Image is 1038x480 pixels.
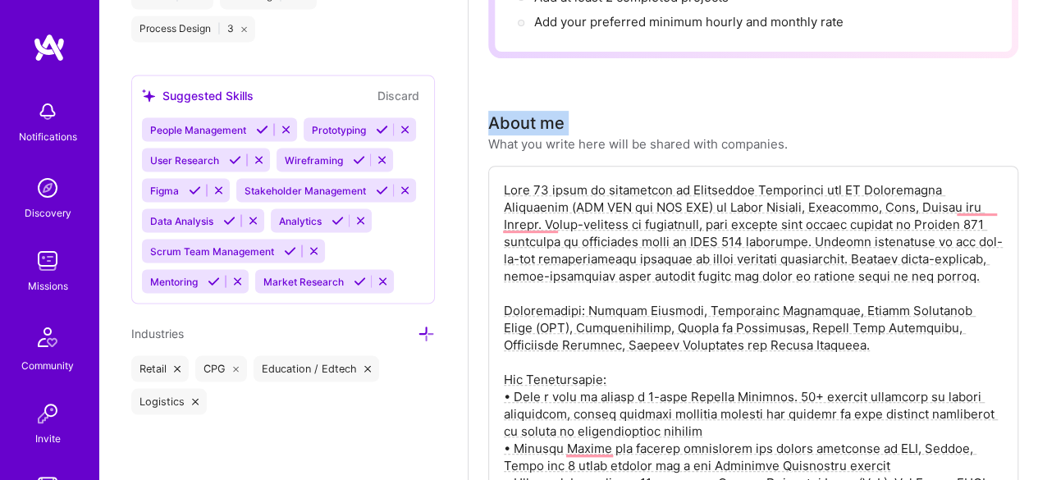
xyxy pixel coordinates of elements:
span: Data Analysis [150,214,213,226]
i: Reject [354,214,367,226]
div: Notifications [19,128,77,145]
i: icon Close [241,26,247,32]
div: Discovery [25,204,71,222]
img: Invite [31,397,64,430]
i: icon Close [174,365,181,372]
i: Reject [253,153,265,166]
span: Market Research [263,275,344,287]
i: Accept [208,275,220,287]
div: Suggested Skills [142,86,254,103]
span: | [217,22,221,35]
span: Analytics [279,214,322,226]
i: Accept [376,184,388,196]
img: Community [28,318,67,357]
i: Accept [284,245,296,257]
i: Accept [256,123,268,135]
div: About me [488,111,565,135]
img: bell [31,95,64,128]
i: Reject [280,123,292,135]
div: Process Design 3 [131,16,255,42]
i: Accept [376,123,388,135]
span: Figma [150,184,179,196]
i: Accept [189,184,201,196]
img: discovery [31,171,64,204]
div: Retail [131,355,189,382]
span: User Research [150,153,219,166]
div: CPG [195,355,248,382]
i: Reject [213,184,225,196]
span: Scrum Team Management [150,245,274,257]
i: Reject [377,275,389,287]
i: Reject [247,214,259,226]
div: Missions [28,277,68,295]
i: Accept [354,275,366,287]
img: teamwork [31,245,64,277]
span: Wireframing [285,153,343,166]
i: Reject [399,123,411,135]
div: Invite [35,430,61,447]
i: Accept [223,214,235,226]
i: Accept [332,214,344,226]
div: Education / Edtech [254,355,379,382]
i: Reject [399,184,411,196]
div: Logistics [131,388,207,414]
span: Prototyping [312,123,366,135]
div: What you write here will be shared with companies. [488,135,788,153]
i: Accept [353,153,365,166]
span: People Management [150,123,246,135]
div: Community [21,357,74,374]
i: Reject [308,245,320,257]
i: icon Close [233,365,240,372]
i: icon Close [364,365,371,372]
span: Add your preferred minimum hourly and monthly rate [534,14,844,30]
i: icon Close [192,398,199,405]
span: Stakeholder Management [245,184,366,196]
i: icon SuggestedTeams [142,89,156,103]
i: Accept [229,153,241,166]
i: Reject [231,275,244,287]
img: logo [33,33,66,62]
i: Reject [376,153,388,166]
button: Discard [373,85,424,104]
span: Industries [131,326,184,340]
span: Mentoring [150,275,198,287]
